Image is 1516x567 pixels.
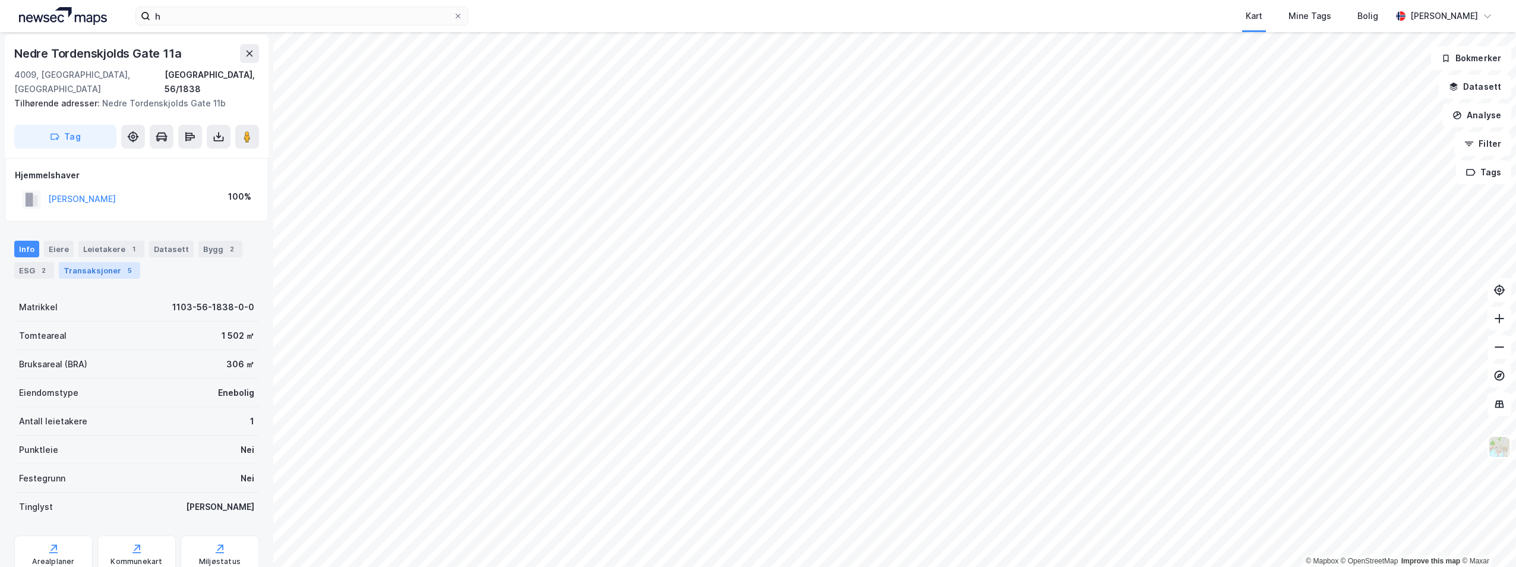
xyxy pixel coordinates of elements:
[186,500,254,514] div: [PERSON_NAME]
[124,264,135,276] div: 5
[1341,557,1398,565] a: OpenStreetMap
[165,68,259,96] div: [GEOGRAPHIC_DATA], 56/1838
[1401,557,1460,565] a: Improve this map
[1439,75,1511,99] button: Datasett
[14,44,184,63] div: Nedre Tordenskjolds Gate 11a
[172,300,254,314] div: 1103-56-1838-0-0
[15,168,258,182] div: Hjemmelshaver
[241,471,254,486] div: Nei
[1410,9,1478,23] div: [PERSON_NAME]
[78,241,144,257] div: Leietakere
[226,243,238,255] div: 2
[1357,9,1378,23] div: Bolig
[19,329,67,343] div: Tomteareal
[150,7,453,25] input: Søk på adresse, matrikkel, gårdeiere, leietakere eller personer
[1246,9,1262,23] div: Kart
[110,557,162,566] div: Kommunekart
[149,241,194,257] div: Datasett
[218,386,254,400] div: Enebolig
[19,414,87,429] div: Antall leietakere
[1442,103,1511,127] button: Analyse
[198,241,242,257] div: Bygg
[19,357,87,371] div: Bruksareal (BRA)
[19,443,58,457] div: Punktleie
[14,262,54,279] div: ESG
[14,68,165,96] div: 4009, [GEOGRAPHIC_DATA], [GEOGRAPHIC_DATA]
[19,300,58,314] div: Matrikkel
[19,500,53,514] div: Tinglyst
[1431,46,1511,70] button: Bokmerker
[14,241,39,257] div: Info
[19,7,107,25] img: logo.a4113a55bc3d86da70a041830d287a7e.svg
[14,96,249,111] div: Nedre Tordenskjolds Gate 11b
[250,414,254,429] div: 1
[1457,510,1516,567] iframe: Chat Widget
[1288,9,1331,23] div: Mine Tags
[14,125,116,149] button: Tag
[1457,510,1516,567] div: Kontrollprogram for chat
[59,262,140,279] div: Transaksjoner
[1456,160,1511,184] button: Tags
[1454,132,1511,156] button: Filter
[228,190,251,204] div: 100%
[1488,436,1511,458] img: Z
[128,243,140,255] div: 1
[32,557,74,566] div: Arealplaner
[19,386,78,400] div: Eiendomstype
[14,98,102,108] span: Tilhørende adresser:
[1306,557,1338,565] a: Mapbox
[44,241,74,257] div: Eiere
[226,357,254,371] div: 306 ㎡
[241,443,254,457] div: Nei
[19,471,65,486] div: Festegrunn
[199,557,241,566] div: Miljøstatus
[222,329,254,343] div: 1 502 ㎡
[37,264,49,276] div: 2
